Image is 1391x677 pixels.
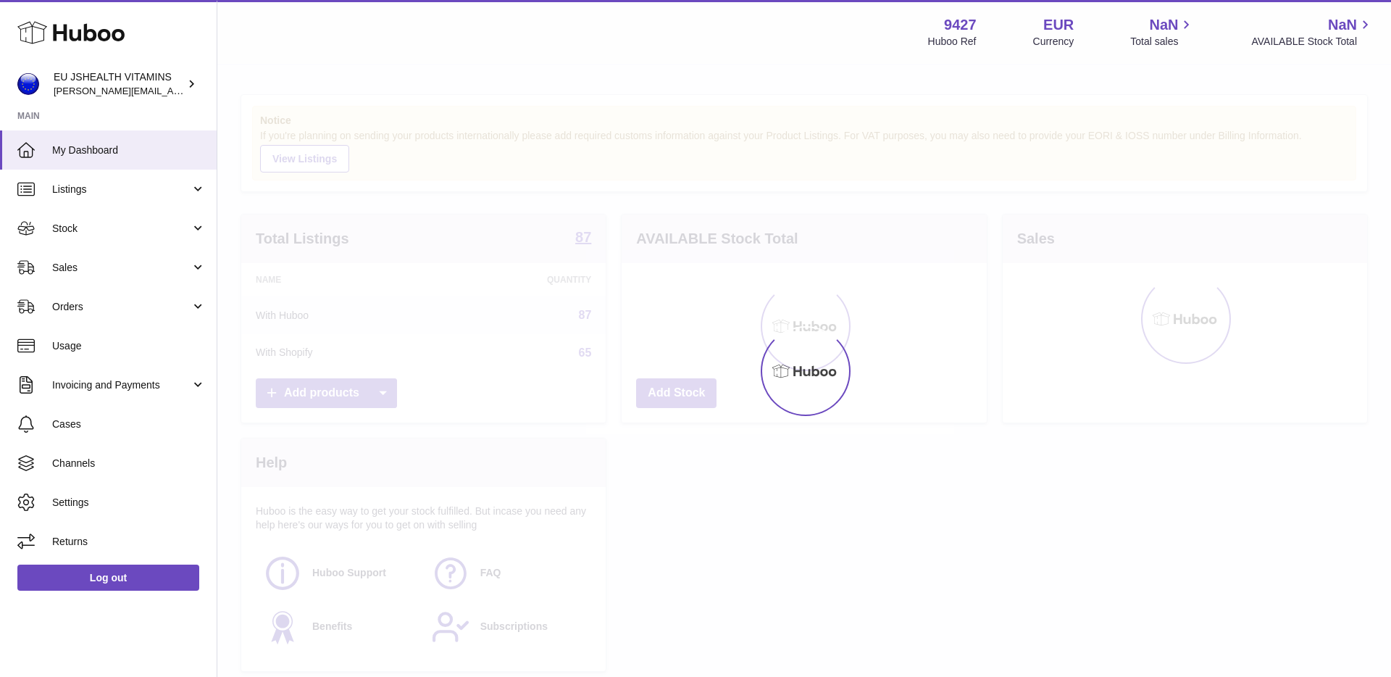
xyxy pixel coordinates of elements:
span: [PERSON_NAME][EMAIL_ADDRESS][DOMAIN_NAME] [54,85,291,96]
a: NaN Total sales [1130,15,1195,49]
strong: EUR [1043,15,1074,35]
span: Cases [52,418,206,431]
a: Log out [17,565,199,591]
div: EU JSHEALTH VITAMINS [54,70,184,98]
span: Invoicing and Payments [52,378,191,392]
span: Stock [52,222,191,236]
span: NaN [1328,15,1357,35]
strong: 9427 [944,15,977,35]
span: Total sales [1130,35,1195,49]
div: Huboo Ref [928,35,977,49]
span: Listings [52,183,191,196]
span: Orders [52,300,191,314]
span: Sales [52,261,191,275]
span: AVAILABLE Stock Total [1251,35,1374,49]
a: NaN AVAILABLE Stock Total [1251,15,1374,49]
span: Returns [52,535,206,549]
div: Currency [1033,35,1074,49]
img: laura@jessicasepel.com [17,73,39,95]
span: Settings [52,496,206,510]
span: Channels [52,457,206,470]
span: Usage [52,339,206,353]
span: NaN [1149,15,1178,35]
span: My Dashboard [52,144,206,157]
